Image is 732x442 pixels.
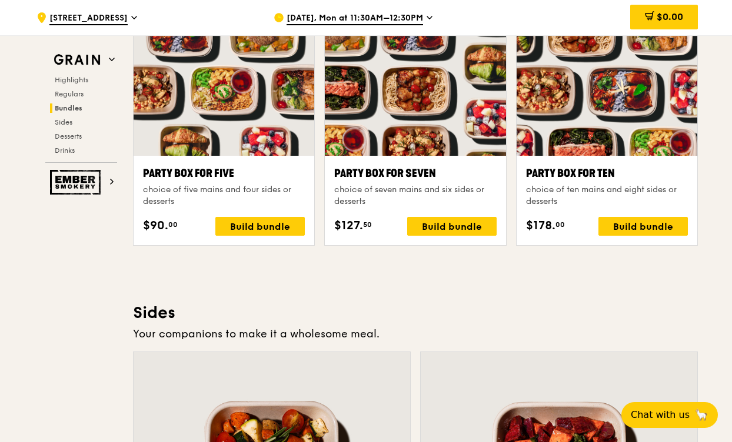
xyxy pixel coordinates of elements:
[555,220,565,229] span: 00
[168,220,178,229] span: 00
[133,302,698,323] h3: Sides
[621,402,718,428] button: Chat with us🦙
[526,165,688,182] div: Party Box for Ten
[143,184,305,207] div: choice of five mains and four sides or desserts
[143,217,168,235] span: $90.
[55,118,72,126] span: Sides
[694,408,708,422] span: 🦙
[334,165,496,182] div: Party Box for Seven
[143,165,305,182] div: Party Box for Five
[334,184,496,207] div: choice of seven mains and six sides or desserts
[133,326,698,342] div: Your companions to make it a wholesome meal.
[55,146,75,155] span: Drinks
[526,217,555,235] span: $178.
[50,170,104,195] img: Ember Smokery web logo
[631,408,690,422] span: Chat with us
[50,49,104,71] img: Grain web logo
[55,90,84,98] span: Regulars
[215,217,305,236] div: Build bundle
[334,217,363,235] span: $127.
[598,217,688,236] div: Build bundle
[55,76,88,84] span: Highlights
[287,12,423,25] span: [DATE], Mon at 11:30AM–12:30PM
[49,12,128,25] span: [STREET_ADDRESS]
[407,217,497,236] div: Build bundle
[55,132,82,140] span: Desserts
[363,220,372,229] span: 50
[526,184,688,207] div: choice of ten mains and eight sides or desserts
[657,11,683,22] span: $0.00
[55,104,82,112] span: Bundles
